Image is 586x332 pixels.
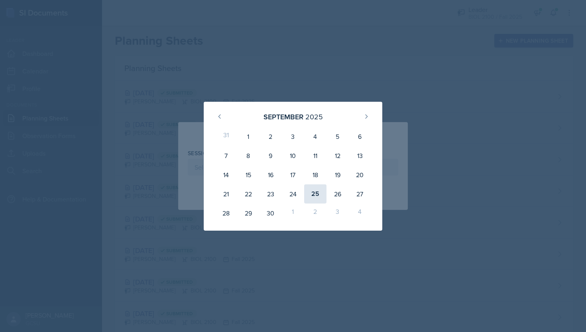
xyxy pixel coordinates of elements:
div: 11 [304,146,326,165]
div: 8 [237,146,260,165]
div: 14 [215,165,237,184]
div: 1 [282,204,304,223]
div: 26 [326,184,349,204]
div: 2 [304,204,326,223]
div: 18 [304,165,326,184]
div: September [264,111,303,122]
div: 7 [215,146,237,165]
div: 10 [282,146,304,165]
div: 29 [237,204,260,223]
div: 12 [326,146,349,165]
div: 23 [260,184,282,204]
div: 3 [326,204,349,223]
div: 31 [215,127,237,146]
div: 9 [260,146,282,165]
div: 13 [349,146,371,165]
div: 30 [260,204,282,223]
div: 21 [215,184,237,204]
div: 2 [260,127,282,146]
div: 22 [237,184,260,204]
div: 27 [349,184,371,204]
div: 19 [326,165,349,184]
div: 20 [349,165,371,184]
div: 3 [282,127,304,146]
div: 24 [282,184,304,204]
div: 1 [237,127,260,146]
div: 17 [282,165,304,184]
div: 16 [260,165,282,184]
div: 25 [304,184,326,204]
div: 2025 [305,111,323,122]
div: 5 [326,127,349,146]
div: 4 [304,127,326,146]
div: 6 [349,127,371,146]
div: 4 [349,204,371,223]
div: 15 [237,165,260,184]
div: 28 [215,204,237,223]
